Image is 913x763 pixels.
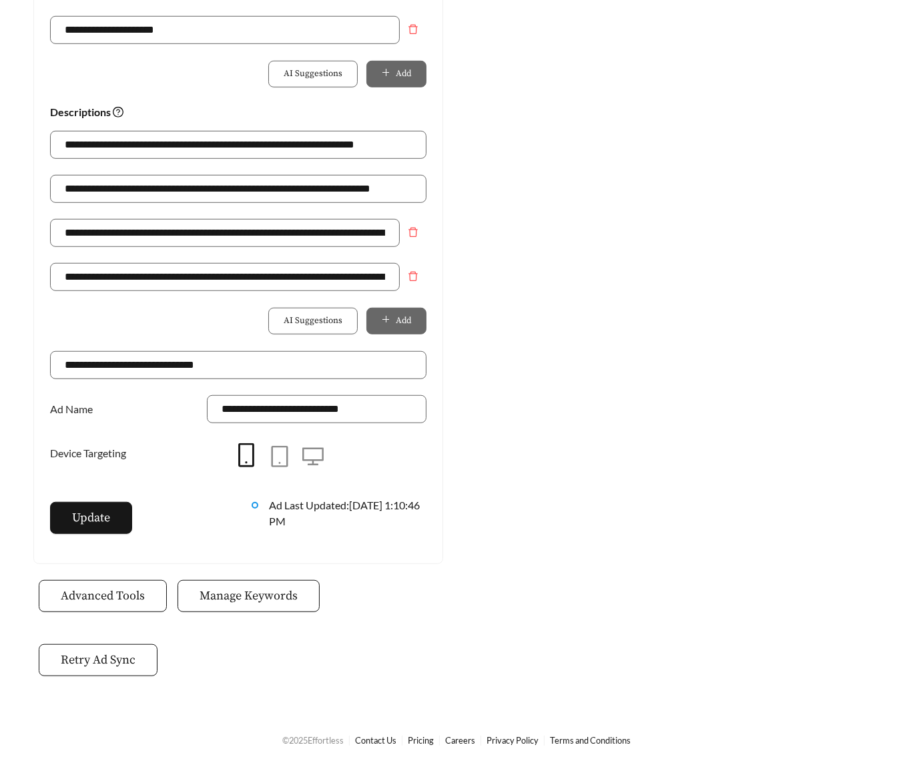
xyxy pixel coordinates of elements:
[400,263,426,290] button: Remove field
[445,735,475,746] a: Careers
[113,107,123,117] span: question-circle
[400,271,426,282] span: delete
[366,61,426,87] button: plusAdd
[400,16,426,43] button: Remove field
[284,67,342,81] span: AI Suggestions
[263,441,296,474] button: tablet
[50,502,132,534] button: Update
[61,651,135,669] span: Retry Ad Sync
[282,735,344,746] span: © 2025 Effortless
[200,587,298,605] span: Manage Keywords
[296,441,330,474] button: desktop
[400,219,426,246] button: Remove field
[408,735,434,746] a: Pricing
[50,351,426,379] input: Website
[230,439,263,473] button: mobile
[178,580,320,612] button: Manage Keywords
[366,308,426,334] button: plusAdd
[39,580,167,612] button: Advanced Tools
[284,314,342,328] span: AI Suggestions
[50,105,123,118] strong: Descriptions
[269,497,426,529] div: Ad Last Updated: [DATE] 1:10:46 PM
[355,735,396,746] a: Contact Us
[302,446,324,467] span: desktop
[72,509,110,527] span: Update
[39,644,158,676] button: Retry Ad Sync
[234,443,258,467] span: mobile
[400,227,426,238] span: delete
[207,395,426,423] input: Ad Name
[268,61,358,87] button: AI Suggestions
[487,735,539,746] a: Privacy Policy
[61,587,145,605] span: Advanced Tools
[50,395,99,423] label: Ad Name
[269,446,290,467] span: tablet
[400,24,426,35] span: delete
[50,439,133,467] label: Device Targeting
[268,308,358,334] button: AI Suggestions
[550,735,631,746] a: Terms and Conditions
